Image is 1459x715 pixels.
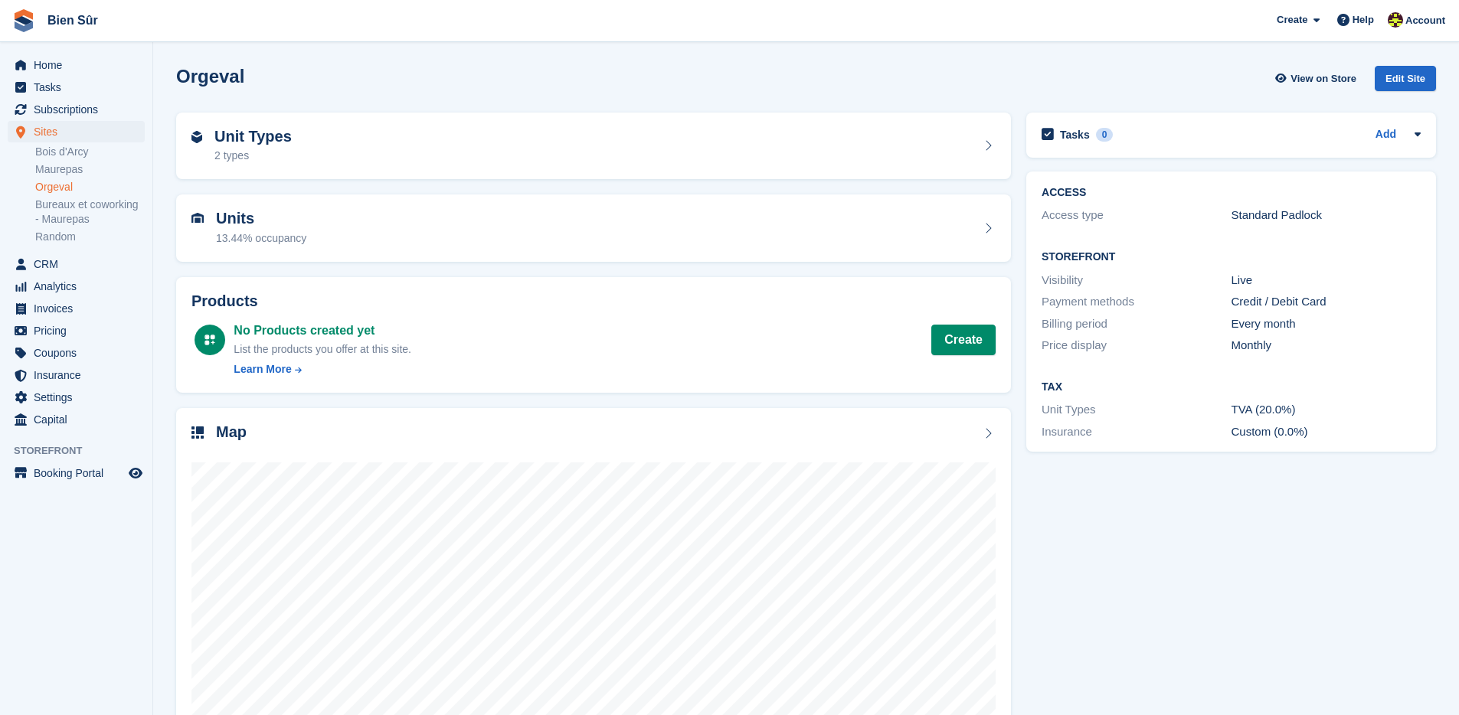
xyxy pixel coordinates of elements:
div: Unit Types [1042,401,1231,419]
span: Settings [34,387,126,408]
a: menu [8,298,145,319]
img: unit-type-icn-2b2737a686de81e16bb02015468b77c625bbabd49415b5ef34ead5e3b44a266d.svg [191,131,202,143]
a: Add [1376,126,1396,144]
a: menu [8,54,145,76]
div: Payment methods [1042,293,1231,311]
a: Maurepas [35,162,145,177]
h2: Map [216,423,247,441]
a: menu [8,77,145,98]
div: Monthly [1232,337,1421,354]
a: Units 13.44% occupancy [176,194,1011,262]
span: Subscriptions [34,99,126,120]
span: Tasks [34,77,126,98]
span: Help [1353,12,1374,28]
a: Edit Site [1375,66,1436,97]
span: Storefront [14,443,152,459]
a: Learn More [234,361,411,377]
span: Pricing [34,320,126,341]
h2: Tasks [1060,128,1090,142]
div: No Products created yet [234,322,411,340]
img: unit-icn-7be61d7bf1b0ce9d3e12c5938cc71ed9869f7b940bace4675aadf7bd6d80202e.svg [191,213,204,224]
div: Live [1232,272,1421,289]
a: Orgeval [35,180,145,194]
a: Unit Types 2 types [176,113,1011,180]
span: Create [1277,12,1307,28]
h2: Orgeval [176,66,244,87]
a: Create [931,325,996,355]
h2: Units [216,210,306,227]
span: View on Store [1291,71,1356,87]
h2: Storefront [1042,251,1421,263]
a: Bien Sûr [41,8,104,33]
a: menu [8,342,145,364]
a: menu [8,364,145,386]
img: map-icn-33ee37083ee616e46c38cad1a60f524a97daa1e2b2c8c0bc3eb3415660979fc1.svg [191,426,204,439]
img: stora-icon-8386f47178a22dfd0bd8f6a31ec36ba5ce8667c1dd55bd0f319d3a0aa187defe.svg [12,9,35,32]
img: custom-product-icn-white-7c27a13f52cf5f2f504a55ee73a895a1f82ff5669d69490e13668eaf7ade3bb5.svg [204,334,216,346]
span: Account [1405,13,1445,28]
span: Capital [34,409,126,430]
div: Insurance [1042,423,1231,441]
a: Preview store [126,464,145,482]
div: Credit / Debit Card [1232,293,1421,311]
div: Billing period [1042,315,1231,333]
span: Home [34,54,126,76]
a: Bureaux et coworking - Maurepas [35,198,145,227]
a: menu [8,409,145,430]
div: TVA (20.0%) [1232,401,1421,419]
a: menu [8,253,145,275]
a: View on Store [1273,66,1362,91]
div: Visibility [1042,272,1231,289]
img: Marie Tran [1388,12,1403,28]
span: CRM [34,253,126,275]
span: Analytics [34,276,126,297]
a: Bois d'Arcy [35,145,145,159]
div: Learn More [234,361,291,377]
span: Booking Portal [34,462,126,484]
a: menu [8,387,145,408]
h2: ACCESS [1042,187,1421,199]
div: 0 [1096,128,1114,142]
h2: Unit Types [214,128,292,145]
h2: Tax [1042,381,1421,393]
span: Coupons [34,342,126,364]
div: Every month [1232,315,1421,333]
div: Edit Site [1375,66,1436,91]
span: Sites [34,121,126,142]
div: 2 types [214,148,292,164]
a: menu [8,121,145,142]
div: Price display [1042,337,1231,354]
div: Custom (0.0%) [1232,423,1421,441]
a: menu [8,276,145,297]
span: List the products you offer at this site. [234,343,411,355]
a: menu [8,320,145,341]
div: 13.44% occupancy [216,230,306,246]
a: menu [8,462,145,484]
h2: Products [191,292,996,310]
span: Insurance [34,364,126,386]
div: Standard Padlock [1232,207,1421,224]
div: Access type [1042,207,1231,224]
span: Invoices [34,298,126,319]
a: Random [35,230,145,244]
a: menu [8,99,145,120]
